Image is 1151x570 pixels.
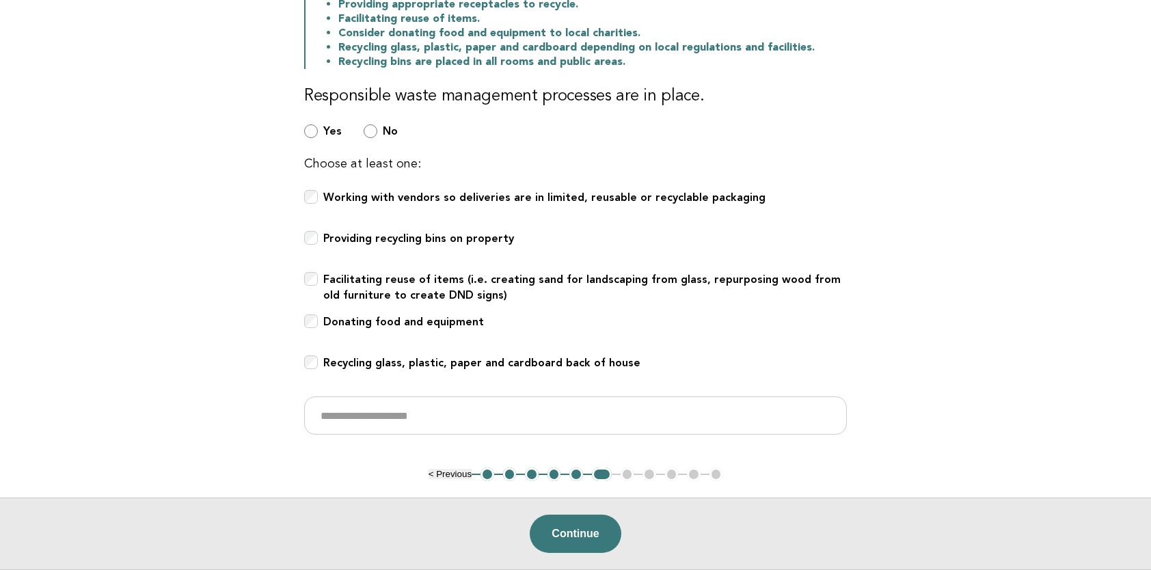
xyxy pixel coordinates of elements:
li: Recycling bins are placed in all rooms and public areas. [338,55,847,69]
button: 5 [569,467,583,481]
button: 3 [525,467,539,481]
button: 1 [480,467,494,481]
b: Working with vendors so deliveries are in limited, reusable or recyclable packaging [323,191,766,204]
button: Continue [530,515,621,553]
li: Facilitating reuse of items. [338,12,847,26]
h3: Responsible waste management processes are in place. [304,85,847,107]
b: Providing recycling bins on property [323,232,514,245]
p: Choose at least one: [304,154,847,174]
b: No [383,124,398,137]
li: Consider donating food and equipment to local charities. [338,26,847,40]
button: 2 [503,467,517,481]
b: Facilitating reuse of items (i.e. creating sand for landscaping from glass, repurposing wood from... [323,273,841,301]
b: Recycling glass, plastic, paper and cardboard back of house [323,356,640,369]
button: 4 [547,467,561,481]
button: 6 [592,467,612,481]
b: Donating food and equipment [323,315,484,328]
button: < Previous [429,469,472,479]
b: Yes [323,124,342,137]
li: Recycling glass, plastic, paper and cardboard depending on local regulations and facilities. [338,40,847,55]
